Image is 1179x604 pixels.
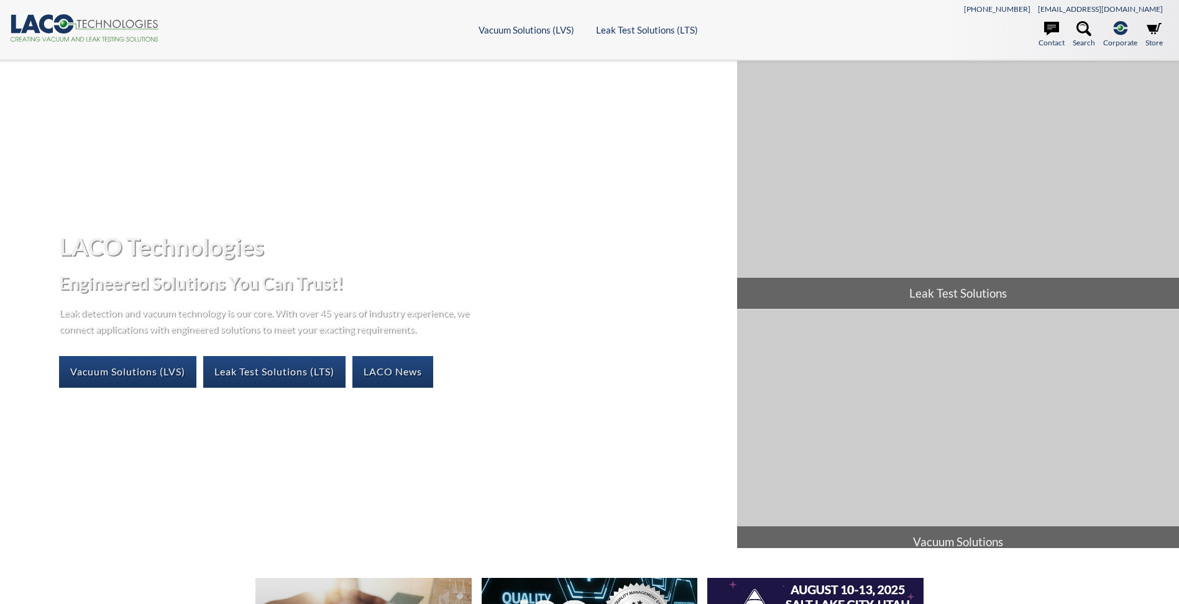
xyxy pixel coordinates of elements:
p: Leak detection and vacuum technology is our core. With over 45 years of industry experience, we c... [59,304,475,336]
span: Corporate [1103,37,1137,48]
a: LACO News [352,356,433,387]
a: Contact [1039,21,1065,48]
a: Leak Test Solutions (LTS) [596,24,698,35]
a: [PHONE_NUMBER] [964,4,1030,14]
a: Vacuum Solutions (LVS) [59,356,196,387]
a: [EMAIL_ADDRESS][DOMAIN_NAME] [1038,4,1163,14]
span: Leak Test Solutions [737,278,1179,309]
a: Vacuum Solutions (LVS) [479,24,574,35]
a: Vacuum Solutions [737,309,1179,557]
a: Leak Test Solutions [737,61,1179,309]
h2: Engineered Solutions You Can Trust! [59,272,727,295]
span: Vacuum Solutions [737,526,1179,557]
a: Store [1145,21,1163,48]
h1: LACO Technologies [59,231,727,262]
a: Leak Test Solutions (LTS) [203,356,346,387]
a: Search [1073,21,1095,48]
